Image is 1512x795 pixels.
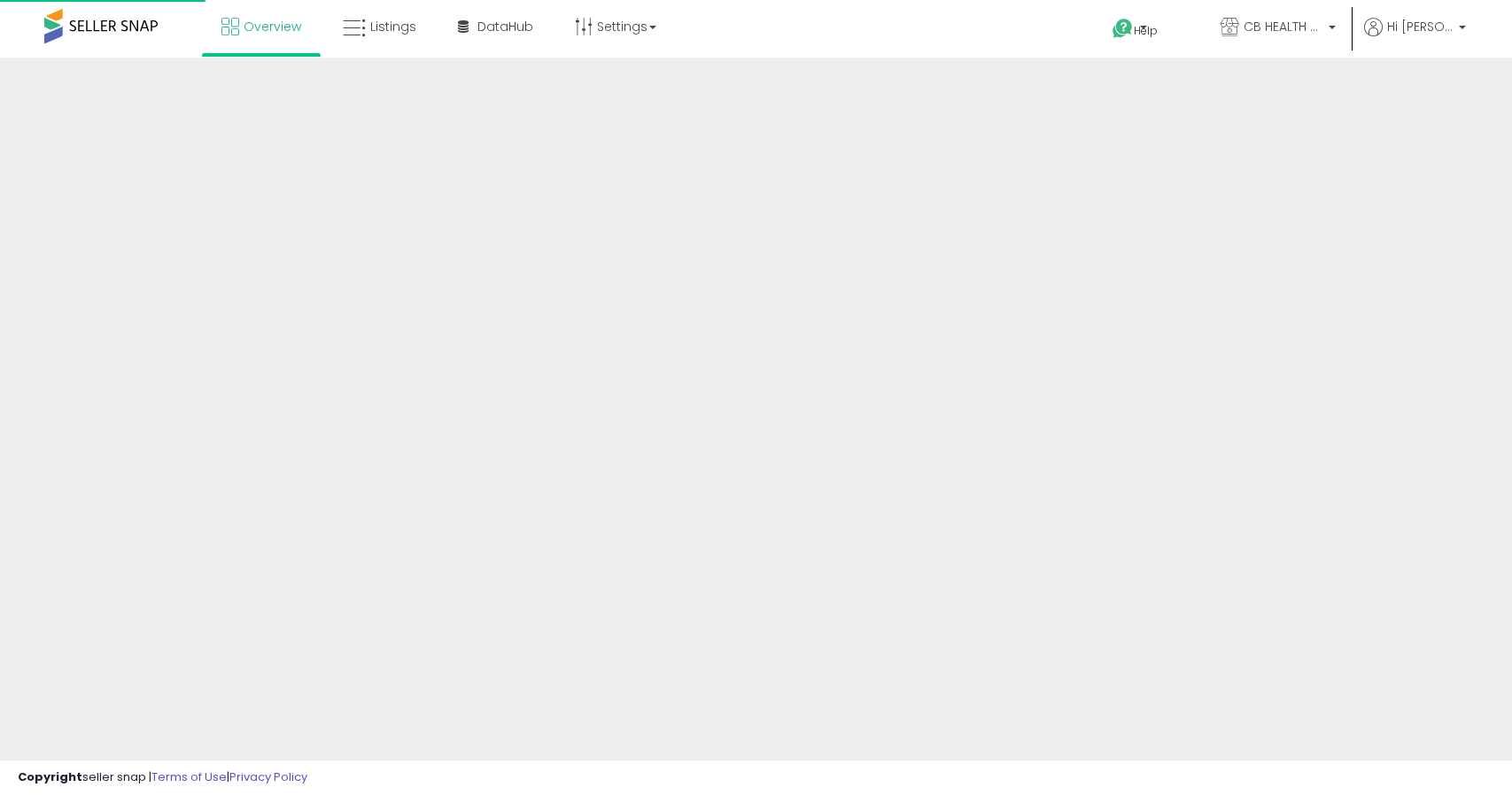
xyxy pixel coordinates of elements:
[18,769,307,786] div: seller snap | |
[151,768,227,785] a: Terms of Use
[18,768,82,785] strong: Copyright
[1364,18,1466,58] a: Hi [PERSON_NAME]
[370,18,416,35] span: Listings
[244,18,301,35] span: Overview
[229,768,307,785] a: Privacy Policy
[1244,18,1323,35] span: CB HEALTH AND SPORTING
[1112,18,1134,40] i: Get Help
[477,18,533,35] span: DataHub
[1098,4,1192,58] a: Help
[1134,23,1158,38] span: Help
[1387,18,1454,35] span: Hi [PERSON_NAME]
